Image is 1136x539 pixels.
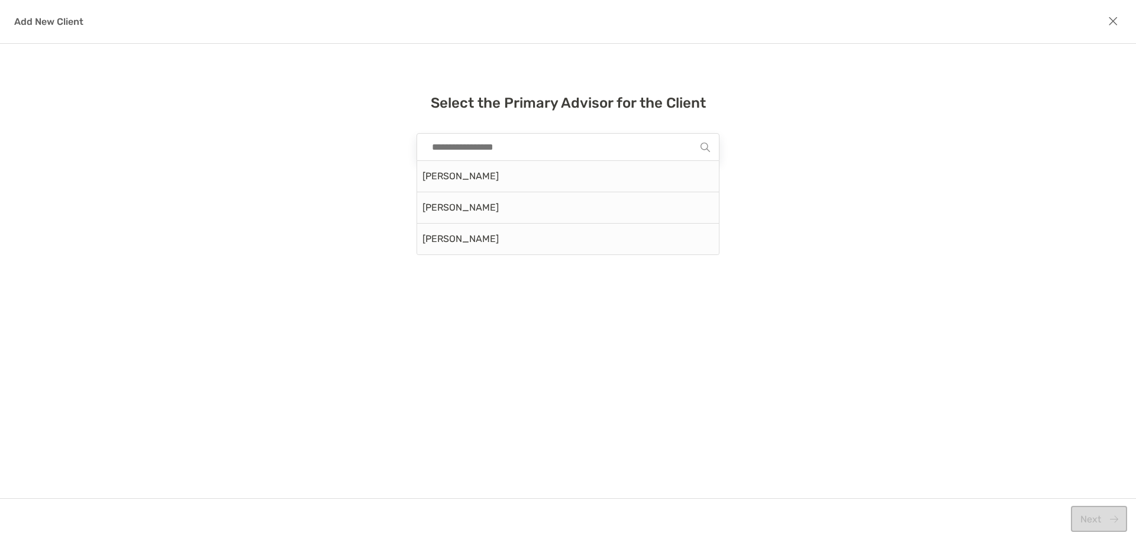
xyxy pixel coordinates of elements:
[417,224,719,254] div: [PERSON_NAME]
[431,96,706,110] h3: Select the Primary Advisor for the Client
[417,192,719,224] div: [PERSON_NAME]
[14,16,83,27] h4: Add New Client
[417,161,719,192] div: [PERSON_NAME]
[701,143,710,152] img: Search Icon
